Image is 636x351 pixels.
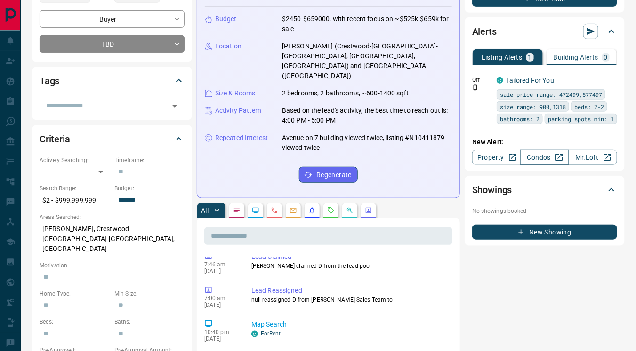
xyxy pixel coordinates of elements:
[346,207,354,214] svg: Opportunities
[114,318,185,326] p: Baths:
[251,286,449,296] p: Lead Reassigned
[482,54,523,61] p: Listing Alerts
[520,150,569,165] a: Condos
[201,207,209,214] p: All
[251,296,449,304] p: null reassigned D from [PERSON_NAME] Sales Team to
[215,106,261,116] p: Activity Pattern
[327,207,335,214] svg: Requests
[40,35,185,53] div: TBD
[40,128,185,150] div: Criteria
[472,225,617,240] button: New Showing
[500,102,566,111] span: size range: 900,1318
[261,330,281,337] a: ForRent
[282,133,452,153] p: Avenue on 7 building viewed twice, listing #N10411879 viewed twice
[204,335,237,342] p: [DATE]
[548,114,614,124] span: parking spots min: 1
[299,167,358,183] button: Regenerate
[215,133,268,143] p: Repeated Interest
[114,156,185,164] p: Timeframe:
[500,114,539,124] span: bathrooms: 2
[282,14,452,34] p: $2450-$659000, with recent focus on ~$525k-$659k for sale
[204,261,237,268] p: 7:46 am
[290,207,297,214] svg: Emails
[271,207,278,214] svg: Calls
[252,207,259,214] svg: Lead Browsing Activity
[40,213,185,221] p: Areas Searched:
[40,221,185,257] p: [PERSON_NAME], Crestwood-[GEOGRAPHIC_DATA]-[GEOGRAPHIC_DATA], [GEOGRAPHIC_DATA]
[40,132,70,147] h2: Criteria
[40,73,59,88] h2: Tags
[500,90,602,99] span: sale price range: 472499,577497
[365,207,372,214] svg: Agent Actions
[40,10,185,28] div: Buyer
[40,156,110,164] p: Actively Searching:
[497,77,503,84] div: condos.ca
[114,184,185,193] p: Budget:
[215,88,256,98] p: Size & Rooms
[40,261,185,270] p: Motivation:
[114,289,185,298] p: Min Size:
[204,268,237,274] p: [DATE]
[282,88,409,98] p: 2 bedrooms, 2 bathrooms, ~600-1400 sqft
[472,84,479,91] svg: Push Notification Only
[40,289,110,298] p: Home Type:
[251,262,449,270] p: [PERSON_NAME] claimed D from the lead pool
[554,54,598,61] p: Building Alerts
[472,207,617,215] p: No showings booked
[204,295,237,302] p: 7:00 am
[308,207,316,214] svg: Listing Alerts
[528,54,532,61] p: 1
[472,20,617,43] div: Alerts
[40,70,185,92] div: Tags
[168,100,181,113] button: Open
[251,331,258,337] div: condos.ca
[472,137,617,147] p: New Alert:
[40,193,110,208] p: $2 - $999,999,999
[233,207,241,214] svg: Notes
[472,24,497,39] h2: Alerts
[215,41,242,51] p: Location
[282,41,452,81] p: [PERSON_NAME] (Crestwood-[GEOGRAPHIC_DATA]-[GEOGRAPHIC_DATA], [GEOGRAPHIC_DATA], [GEOGRAPHIC_DATA...
[40,184,110,193] p: Search Range:
[506,77,554,84] a: Tailored For You
[40,318,110,326] p: Beds:
[574,102,604,111] span: beds: 2-2
[251,320,449,329] p: Map Search
[604,54,608,61] p: 0
[204,302,237,308] p: [DATE]
[282,106,452,125] p: Based on the lead's activity, the best time to reach out is: 4:00 PM - 5:00 PM
[472,150,521,165] a: Property
[472,182,512,197] h2: Showings
[251,252,449,262] p: Lead Claimed
[569,150,617,165] a: Mr.Loft
[215,14,237,24] p: Budget
[472,76,491,84] p: Off
[204,329,237,335] p: 10:40 pm
[472,179,617,201] div: Showings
